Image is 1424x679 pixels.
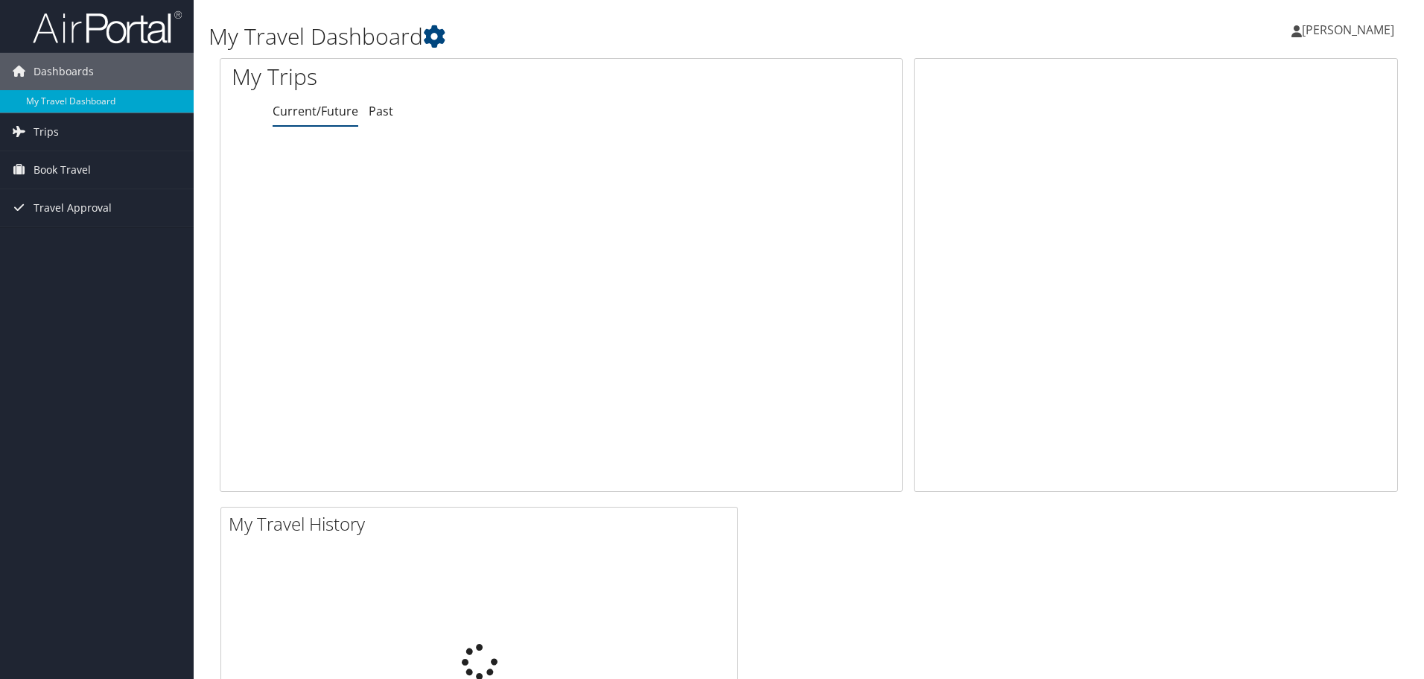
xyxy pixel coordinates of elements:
a: Current/Future [273,103,358,119]
span: Dashboards [34,53,94,90]
img: airportal-logo.png [33,10,182,45]
span: Trips [34,113,59,151]
h1: My Trips [232,61,607,92]
span: Travel Approval [34,189,112,227]
h1: My Travel Dashboard [209,21,1009,52]
span: Book Travel [34,151,91,189]
a: Past [369,103,393,119]
h2: My Travel History [229,511,737,537]
span: [PERSON_NAME] [1302,22,1394,38]
a: [PERSON_NAME] [1291,7,1409,52]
